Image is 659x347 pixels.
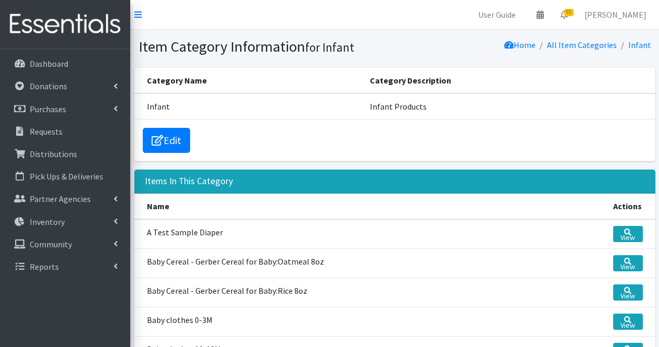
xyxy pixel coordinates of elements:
th: Category Description [364,68,655,93]
a: View [613,314,643,330]
p: Partner Agencies [30,194,91,204]
a: Requests [4,121,126,142]
a: Dashboard [4,53,126,74]
p: Reports [30,261,59,272]
a: View [613,284,643,301]
p: Distributions [30,149,77,159]
td: Baby clothes 0-3M [134,307,607,336]
td: Baby Cereal - Gerber Cereal for Baby:Oatmeal 8oz [134,248,607,278]
a: Purchases [4,99,126,119]
p: Pick Ups & Deliveries [30,171,103,182]
td: Infant [134,93,364,119]
td: A Test Sample Diaper [134,219,607,249]
a: Home [504,40,536,50]
a: User Guide [470,4,524,25]
a: Distributions [4,143,126,164]
p: Purchases [30,104,66,114]
p: Community [30,239,72,249]
a: View [613,255,643,271]
span: 65 [564,9,574,16]
th: Name [134,194,607,219]
a: Donations [4,76,126,97]
p: Inventory [30,217,65,227]
a: Edit [143,128,190,153]
h2: Items In This Category [145,176,233,187]
a: Reports [4,256,126,277]
p: Donations [30,81,67,91]
a: [PERSON_NAME] [576,4,655,25]
h1: Item Category Information [139,38,391,56]
td: Baby Cereal - Gerber Cereal for Baby:Rice 8oz [134,278,607,307]
th: Actions [607,194,655,219]
td: Infant Products [364,93,655,119]
a: View [613,226,643,242]
a: Infant [628,40,651,50]
img: HumanEssentials [4,7,126,42]
p: Dashboard [30,58,68,69]
a: Community [4,234,126,255]
a: Pick Ups & Deliveries [4,166,126,187]
a: Partner Agencies [4,188,126,209]
small: for Infant [305,40,354,55]
a: 65 [552,4,576,25]
a: All Item Categories [547,40,617,50]
p: Requests [30,126,63,137]
th: Category Name [134,68,364,93]
a: Inventory [4,211,126,232]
